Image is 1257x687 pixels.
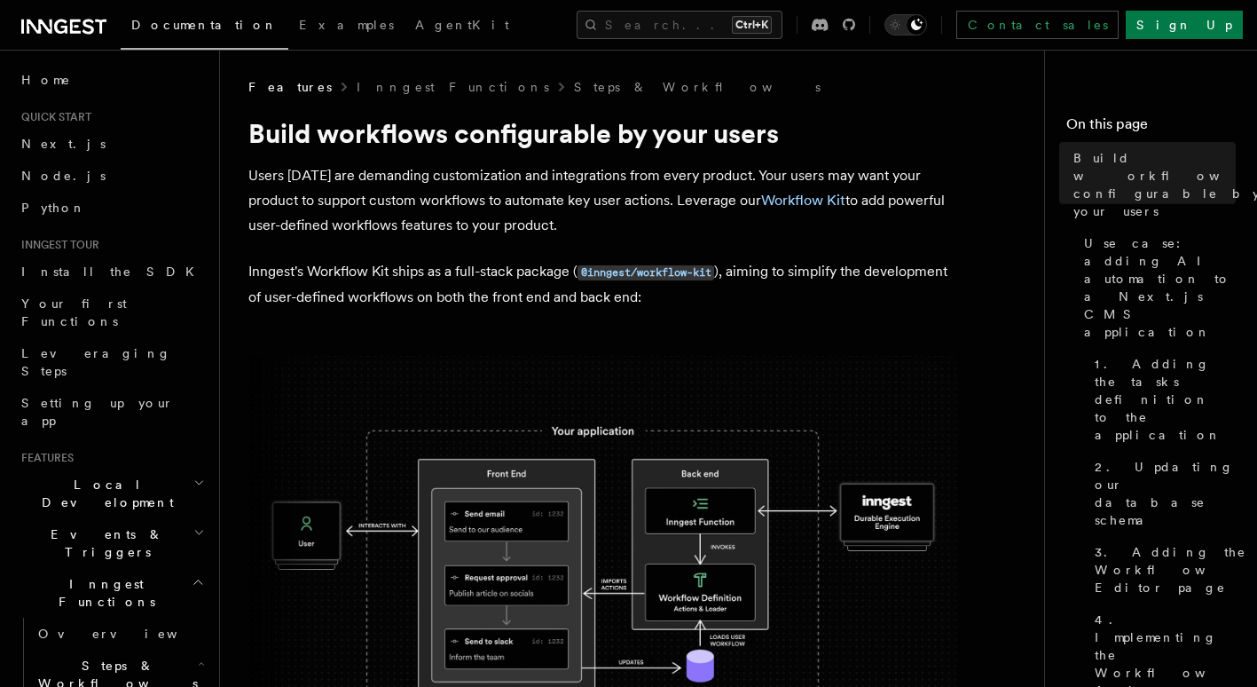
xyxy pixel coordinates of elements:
p: Inngest's Workflow Kit ships as a full-stack package ( ), aiming to simplify the development of u... [248,259,958,310]
a: @inngest/workflow-kit [577,263,714,280]
a: Examples [288,5,405,48]
span: Next.js [21,137,106,151]
span: Leveraging Steps [21,346,171,378]
a: Leveraging Steps [14,337,208,387]
span: Overview [38,627,221,641]
a: Your first Functions [14,288,208,337]
a: Sign Up [1126,11,1243,39]
button: Events & Triggers [14,518,208,568]
button: Inngest Functions [14,568,208,618]
span: Your first Functions [21,296,127,328]
a: Use case: adding AI automation to a Next.js CMS application [1077,227,1236,348]
a: Node.js [14,160,208,192]
span: Examples [299,18,394,32]
button: Local Development [14,469,208,518]
h4: On this page [1066,114,1236,142]
span: Features [14,451,74,465]
span: Install the SDK [21,265,205,279]
a: 1. Adding the tasks definition to the application [1088,348,1236,451]
span: 2. Updating our database schema [1095,458,1236,529]
span: 1. Adding the tasks definition to the application [1095,355,1236,444]
span: Quick start [14,110,91,124]
span: Features [248,78,332,96]
a: Overview [31,618,208,650]
a: Inngest Functions [357,78,549,96]
span: Home [21,71,71,89]
h1: Build workflows configurable by your users [248,117,958,149]
span: Setting up your app [21,396,174,428]
a: Contact sales [956,11,1119,39]
a: Next.js [14,128,208,160]
a: 2. Updating our database schema [1088,451,1236,536]
a: Workflow Kit [761,192,845,209]
span: Documentation [131,18,278,32]
a: Python [14,192,208,224]
span: Inngest Functions [14,575,192,611]
span: 3. Adding the Workflow Editor page [1095,543,1249,596]
a: AgentKit [405,5,520,48]
code: @inngest/workflow-kit [577,265,714,280]
span: AgentKit [415,18,509,32]
span: Python [21,201,86,215]
button: Toggle dark mode [884,14,927,36]
span: Events & Triggers [14,525,193,561]
a: Setting up your app [14,387,208,437]
a: Steps & Workflows [574,78,821,96]
span: Inngest tour [14,238,99,252]
span: Local Development [14,476,193,511]
a: Build workflows configurable by your users [1066,142,1236,227]
span: Use case: adding AI automation to a Next.js CMS application [1084,234,1236,341]
kbd: Ctrl+K [732,16,772,34]
a: 3. Adding the Workflow Editor page [1088,536,1236,604]
button: Search...Ctrl+K [577,11,782,39]
a: Home [14,64,208,96]
a: Documentation [121,5,288,50]
span: Node.js [21,169,106,183]
a: Install the SDK [14,256,208,288]
p: Users [DATE] are demanding customization and integrations from every product. Your users may want... [248,163,958,238]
